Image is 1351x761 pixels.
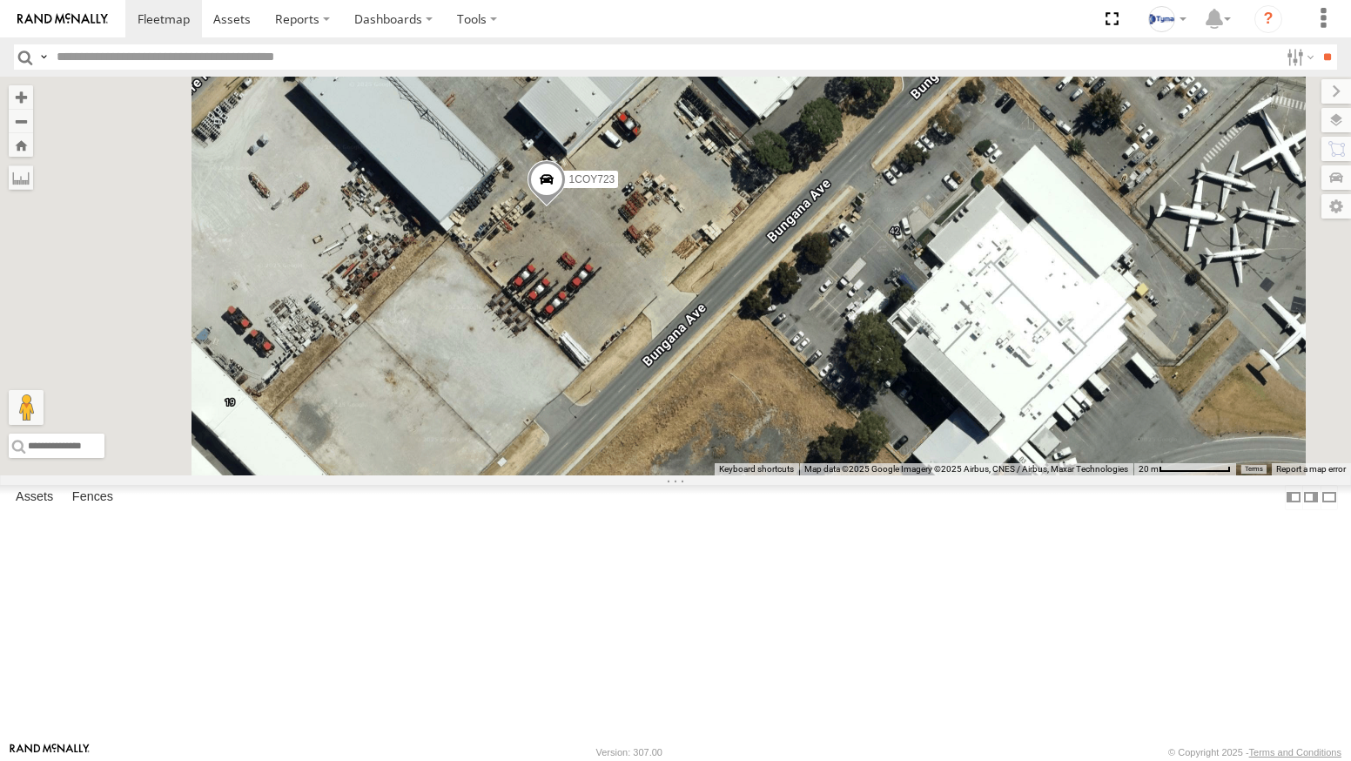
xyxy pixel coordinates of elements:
[1245,466,1263,473] a: Terms (opens in new tab)
[10,744,90,761] a: Visit our Website
[64,485,122,509] label: Fences
[1321,485,1338,510] label: Hide Summary Table
[37,44,50,70] label: Search Query
[1133,463,1236,475] button: Map scale: 20 m per 79 pixels
[719,463,794,475] button: Keyboard shortcuts
[9,85,33,109] button: Zoom in
[7,485,62,509] label: Assets
[1321,194,1351,219] label: Map Settings
[17,13,108,25] img: rand-logo.svg
[1302,485,1320,510] label: Dock Summary Table to the Right
[1168,747,1341,758] div: © Copyright 2025 -
[9,165,33,190] label: Measure
[804,464,1128,474] span: Map data ©2025 Google Imagery ©2025 Airbus, CNES / Airbus, Maxar Technologies
[1142,6,1193,32] div: Gray Wiltshire
[569,174,615,186] span: 1COY723
[9,109,33,133] button: Zoom out
[1276,464,1346,474] a: Report a map error
[596,747,662,758] div: Version: 307.00
[9,390,44,425] button: Drag Pegman onto the map to open Street View
[1249,747,1341,758] a: Terms and Conditions
[1254,5,1282,33] i: ?
[9,133,33,157] button: Zoom Home
[1280,44,1317,70] label: Search Filter Options
[1139,464,1159,474] span: 20 m
[1285,485,1302,510] label: Dock Summary Table to the Left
